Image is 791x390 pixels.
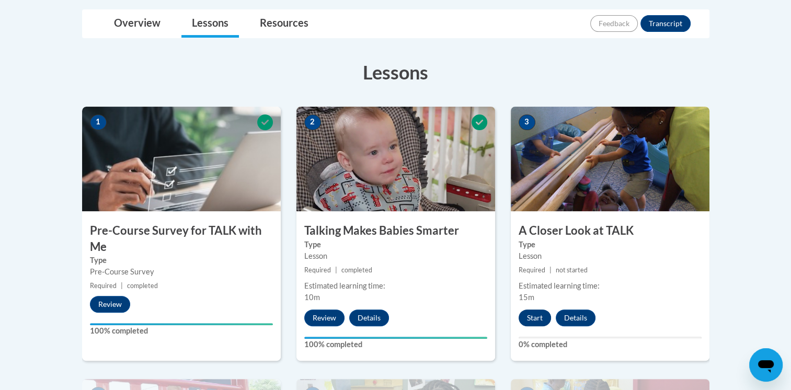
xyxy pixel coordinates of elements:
[90,266,273,278] div: Pre-Course Survey
[90,282,117,290] span: Required
[556,266,588,274] span: not started
[349,309,389,326] button: Details
[90,114,107,130] span: 1
[304,337,487,339] div: Your progress
[519,339,702,350] label: 0% completed
[519,239,702,250] label: Type
[90,255,273,266] label: Type
[749,348,783,382] iframe: Button to launch messaging window
[304,250,487,262] div: Lesson
[304,114,321,130] span: 2
[511,223,709,239] h3: A Closer Look at TALK
[519,293,534,302] span: 15m
[519,309,551,326] button: Start
[296,107,495,211] img: Course Image
[90,296,130,313] button: Review
[82,59,709,85] h3: Lessons
[640,15,691,32] button: Transcript
[304,309,345,326] button: Review
[341,266,372,274] span: completed
[127,282,158,290] span: completed
[181,10,239,38] a: Lessons
[104,10,171,38] a: Overview
[90,323,273,325] div: Your progress
[519,280,702,292] div: Estimated learning time:
[304,339,487,350] label: 100% completed
[590,15,638,32] button: Feedback
[519,114,535,130] span: 3
[304,293,320,302] span: 10m
[304,280,487,292] div: Estimated learning time:
[511,107,709,211] img: Course Image
[82,107,281,211] img: Course Image
[519,250,702,262] div: Lesson
[249,10,319,38] a: Resources
[82,223,281,255] h3: Pre-Course Survey for TALK with Me
[304,266,331,274] span: Required
[296,223,495,239] h3: Talking Makes Babies Smarter
[90,325,273,337] label: 100% completed
[335,266,337,274] span: |
[556,309,595,326] button: Details
[304,239,487,250] label: Type
[519,266,545,274] span: Required
[121,282,123,290] span: |
[549,266,552,274] span: |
